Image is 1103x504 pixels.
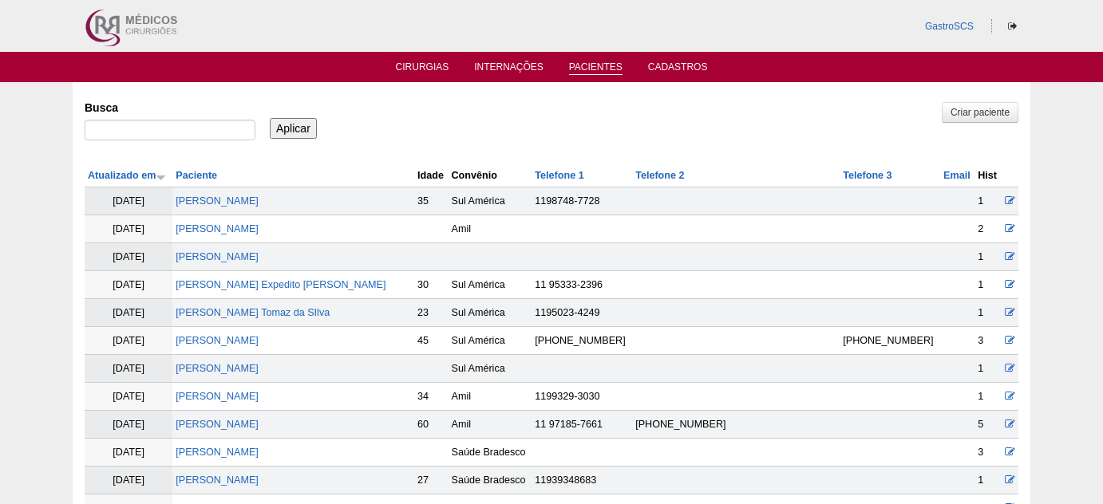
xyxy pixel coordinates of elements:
[85,100,255,116] label: Busca
[176,251,259,262] a: [PERSON_NAME]
[532,383,632,411] td: 1199329-3030
[176,279,385,290] a: [PERSON_NAME] Expedito [PERSON_NAME]
[635,170,684,181] a: Telefone 2
[85,439,172,467] td: [DATE]
[449,327,532,355] td: Sul América
[535,170,583,181] a: Telefone 1
[449,164,532,187] th: Convênio
[840,327,940,355] td: [PHONE_NUMBER]
[176,223,259,234] a: [PERSON_NAME]
[449,215,532,243] td: Amil
[449,271,532,299] td: Sul América
[85,411,172,439] td: [DATE]
[449,439,532,467] td: Saúde Bradesco
[532,411,632,439] td: 11 97185-7661
[414,299,448,327] td: 23
[569,61,623,75] a: Pacientes
[414,411,448,439] td: 60
[414,187,448,215] td: 35
[975,164,1001,187] th: Hist
[532,327,632,355] td: [PHONE_NUMBER]
[975,411,1001,439] td: 5
[176,391,259,402] a: [PERSON_NAME]
[176,170,217,181] a: Paciente
[975,271,1001,299] td: 1
[88,170,166,181] a: Atualizado em
[648,61,708,77] a: Cadastros
[85,243,172,271] td: [DATE]
[85,215,172,243] td: [DATE]
[85,299,172,327] td: [DATE]
[85,467,172,494] td: [DATE]
[632,411,840,439] td: [PHONE_NUMBER]
[975,299,1001,327] td: 1
[925,21,974,32] a: GastroSCS
[975,215,1001,243] td: 2
[414,327,448,355] td: 45
[176,363,259,374] a: [PERSON_NAME]
[449,355,532,383] td: Sul América
[414,271,448,299] td: 30
[975,355,1001,383] td: 1
[176,195,259,207] a: [PERSON_NAME]
[414,164,448,187] th: Idade
[843,170,891,181] a: Telefone 3
[85,271,172,299] td: [DATE]
[270,118,317,139] input: Aplicar
[176,335,259,346] a: [PERSON_NAME]
[85,383,172,411] td: [DATE]
[85,187,172,215] td: [DATE]
[414,383,448,411] td: 34
[975,243,1001,271] td: 1
[449,187,532,215] td: Sul América
[85,120,255,140] input: Digite os termos que você deseja procurar.
[449,467,532,494] td: Saúde Bradesco
[532,467,632,494] td: 11939348683
[975,383,1001,411] td: 1
[532,187,632,215] td: 1198748-7728
[156,171,166,182] img: ordem crescente
[176,474,259,486] a: [PERSON_NAME]
[1008,22,1017,31] i: Sair
[176,419,259,430] a: [PERSON_NAME]
[942,102,1018,123] a: Criar paciente
[975,439,1001,467] td: 3
[975,187,1001,215] td: 1
[85,355,172,383] td: [DATE]
[474,61,544,77] a: Internações
[532,271,632,299] td: 11 95333-2396
[176,447,259,458] a: [PERSON_NAME]
[975,327,1001,355] td: 3
[396,61,449,77] a: Cirurgias
[176,307,330,318] a: [PERSON_NAME] Tomaz da SIlva
[449,383,532,411] td: Amil
[943,170,971,181] a: Email
[414,467,448,494] td: 27
[449,299,532,327] td: Sul América
[85,327,172,355] td: [DATE]
[532,299,632,327] td: 1195023-4249
[975,467,1001,494] td: 1
[449,411,532,439] td: Amil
